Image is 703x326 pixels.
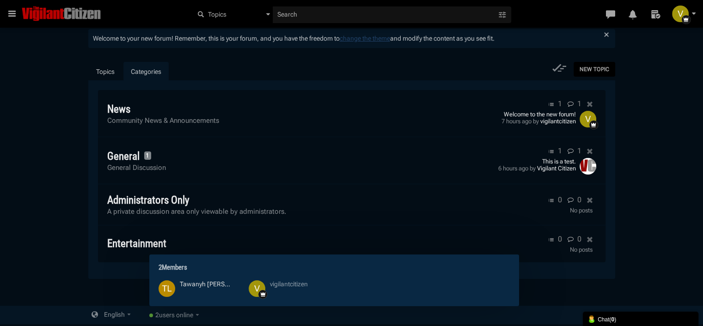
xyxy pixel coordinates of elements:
span: 0 [558,235,562,243]
img: iGc0AAAAASUVORK5CYII= [249,280,265,297]
a: News [107,103,130,115]
a: Entertainment [107,237,166,250]
strong: 0 [611,316,614,323]
a: Tawanyh [PERSON_NAME] [180,280,230,288]
a: This is a test. [498,158,576,165]
a: Categories [123,62,169,81]
img: iGc0AAAAASUVORK5CYII= [580,111,596,127]
img: iGc0AAAAASUVORK5CYII= [672,6,689,22]
span: 0 [577,235,581,243]
span: Topics [206,10,226,19]
div: Chat [587,314,694,324]
a: Administrators Only [107,194,190,206]
span: ( ) [609,316,616,323]
a: vigilantcitizen [540,118,576,125]
img: 5d72212280f6f04eea4bdf21d6dd3a9a8695512c1330d62b4bf33dc82c9ac38c [580,158,596,175]
input: Search [273,6,497,23]
span: New Topic [580,66,609,72]
a: Vigilant Citizen [537,165,576,172]
a: 2 [149,311,199,319]
img: logoheader10.png [22,6,100,22]
span: users online [159,311,193,319]
span: 1 [144,151,151,160]
span: 1 [558,99,562,108]
button: Topics [192,6,273,23]
time: 6 hours ago [498,165,528,172]
a: Topics [89,62,122,81]
time: 7 hours ago [501,118,532,125]
h5: 2 [154,259,514,276]
div: Welcome to your new forum! Remember, this is your forum, and you have the freedom to and modify t... [88,29,615,48]
img: ltPP5AAAAAZJREFUAwDtB2VQ5NkqGAAAAABJRU5ErkJggg== [159,280,175,297]
span: Members [162,263,187,272]
a: vigilantcitizen [270,280,308,288]
span: 0 [577,195,581,204]
span: 0 [558,195,562,204]
a: change the theme [340,35,390,42]
span: 1 [558,146,562,155]
span: 1 [577,99,581,108]
span: English [104,311,125,318]
a: Welcome to the new forum! [501,111,576,118]
a: New Topic [574,62,615,77]
a: General [107,150,140,163]
span: 1 [577,146,581,155]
